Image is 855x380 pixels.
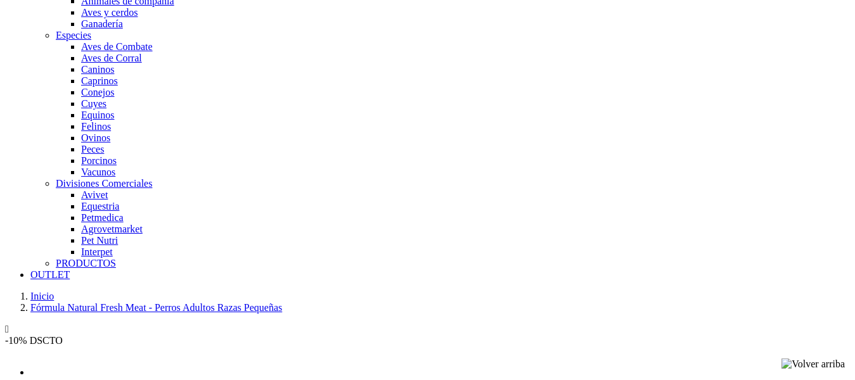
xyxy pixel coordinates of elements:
[56,30,91,41] a: Especies
[781,358,845,370] img: Volver arriba
[81,121,111,132] a: Felinos
[5,335,850,346] div: -10% DSCTO
[81,75,118,86] a: Caprinos
[81,155,117,166] a: Porcinos
[81,132,110,143] a: Ovinos
[81,189,108,200] a: Avivet
[81,41,153,52] a: Aves de Combate
[81,18,123,29] a: Ganadería
[81,110,114,120] a: Equinos
[81,144,104,155] a: Peces
[81,167,115,177] a: Vacunos
[81,235,118,246] a: Pet Nutri
[81,53,142,63] a: Aves de Corral
[81,7,138,18] a: Aves y cerdos
[81,212,124,223] a: Petmedica
[6,243,219,374] iframe: Brevo live chat
[81,64,114,75] a: Caninos
[81,98,106,109] a: Cuyes
[5,324,9,334] i: 
[56,178,152,189] a: Divisiones Comerciales
[81,224,143,234] a: Agrovetmarket
[81,87,114,98] a: Conejos
[81,201,119,212] a: Equestria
